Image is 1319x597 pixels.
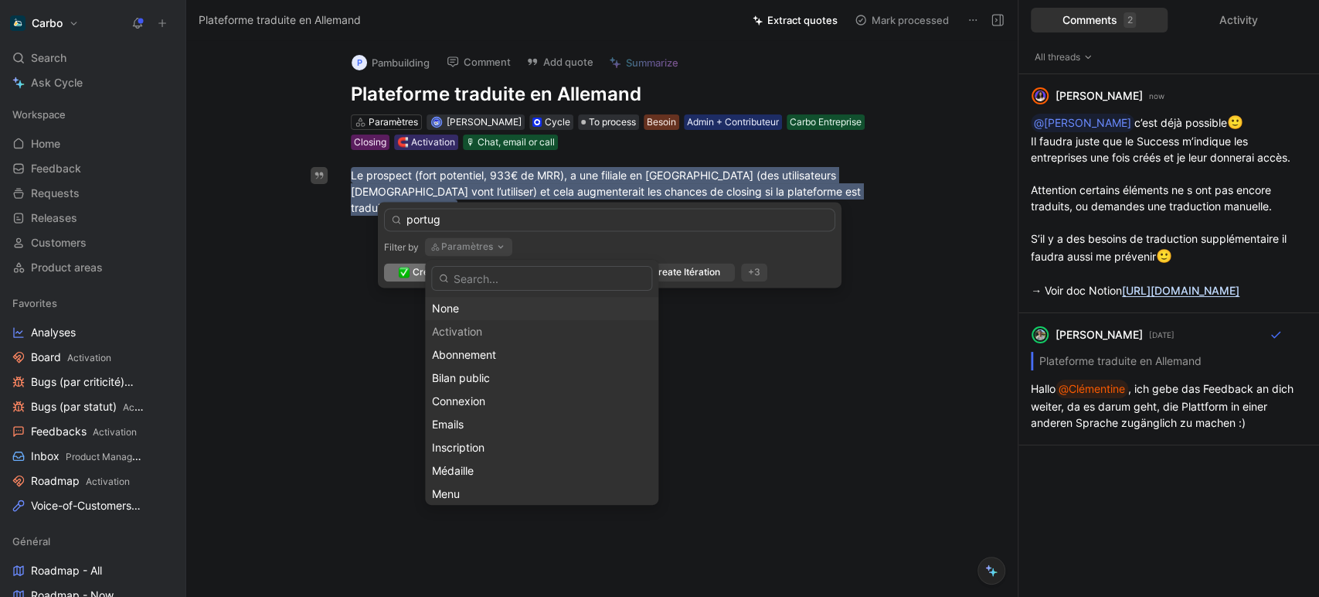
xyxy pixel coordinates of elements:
[432,299,651,318] div: None
[432,348,496,361] span: Abonnement
[432,371,490,384] span: Bilan public
[432,487,460,500] span: Menu
[432,394,485,408] span: Connexion
[432,441,484,454] span: Inscription
[431,266,652,291] input: Search...
[432,464,474,477] span: Médaille
[432,418,464,431] span: Emails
